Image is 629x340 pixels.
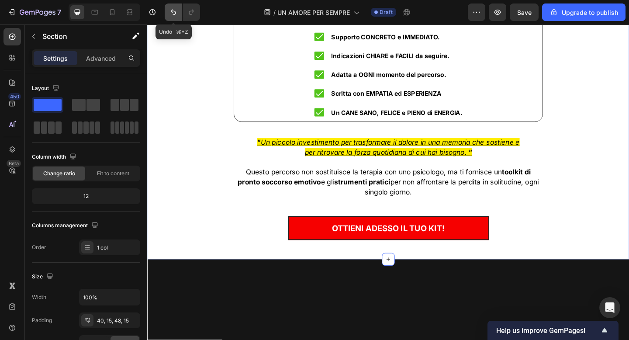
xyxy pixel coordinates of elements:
div: 450 [8,93,21,100]
u: " [119,124,123,132]
div: 12 [34,190,138,202]
input: Auto [79,289,140,305]
div: Order [32,243,46,251]
u: Un piccolo investimento per trasformare il dolore in una memoria che sostiene e [123,124,405,132]
div: 40, 15, 48, 15 [97,317,138,325]
span: / [273,8,276,17]
span: Fit to content [97,170,129,177]
span: Help us improve GemPages! [496,326,599,335]
div: Open Intercom Messenger [599,297,620,318]
div: Padding [32,316,52,324]
button: Save [510,3,539,21]
strong: strumenti pratici [203,167,264,176]
button: 7 [3,3,65,21]
div: Layout [32,83,61,94]
span: UN AMORE PER SEMPRE [277,8,350,17]
div: Beta [7,160,21,167]
div: 1 col [97,244,138,252]
div: Rich Text Editor. Editing area: main [199,89,344,103]
u: per ritrovare la forza quotidiana di cui hai bisogno. [171,135,347,143]
div: Rich Text Editor. Editing area: main [199,28,344,41]
div: Columns management [32,220,100,232]
div: Size [32,271,55,283]
span: OTTIENI ADESSO IL TUO KIT! [201,217,324,227]
p: Section [42,31,114,42]
button: Show survey - Help us improve GemPages! [496,325,610,336]
div: Upgrade to publish [550,8,618,17]
div: Rich Text Editor. Editing area: main [199,48,344,62]
strong: Un CANE SANO, FELICE e PIENO di ENERGIA. [200,92,342,100]
p: 7 [57,7,61,17]
p: Settings [43,54,68,63]
a: OTTIENI ADESSO IL TUO KIT! [153,208,371,235]
div: Column width [32,151,78,163]
u: " [349,135,353,143]
p: Advanced [86,54,116,63]
strong: Adatta a OGNI momento del percorso. [200,51,325,59]
button: Upgrade to publish [542,3,626,21]
strong: Scritta con EMPATIA ed ESPERIENZA [200,71,320,80]
span: Change ratio [43,170,75,177]
span: Questo percorso non sostituisce la terapia con uno psicologo, ma ti fornisce un e gli per non aff... [98,156,426,186]
div: Rich Text Editor. Editing area: main [199,69,344,82]
strong: Indicazioni CHIARE e FACILI da seguire. [200,30,328,38]
iframe: Design area [147,24,629,340]
span: Save [517,9,532,16]
div: Width [32,293,46,301]
strong: toolkit di pronto soccorso emotivo [98,156,417,176]
div: Undo/Redo [165,3,200,21]
span: Draft [380,8,393,16]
